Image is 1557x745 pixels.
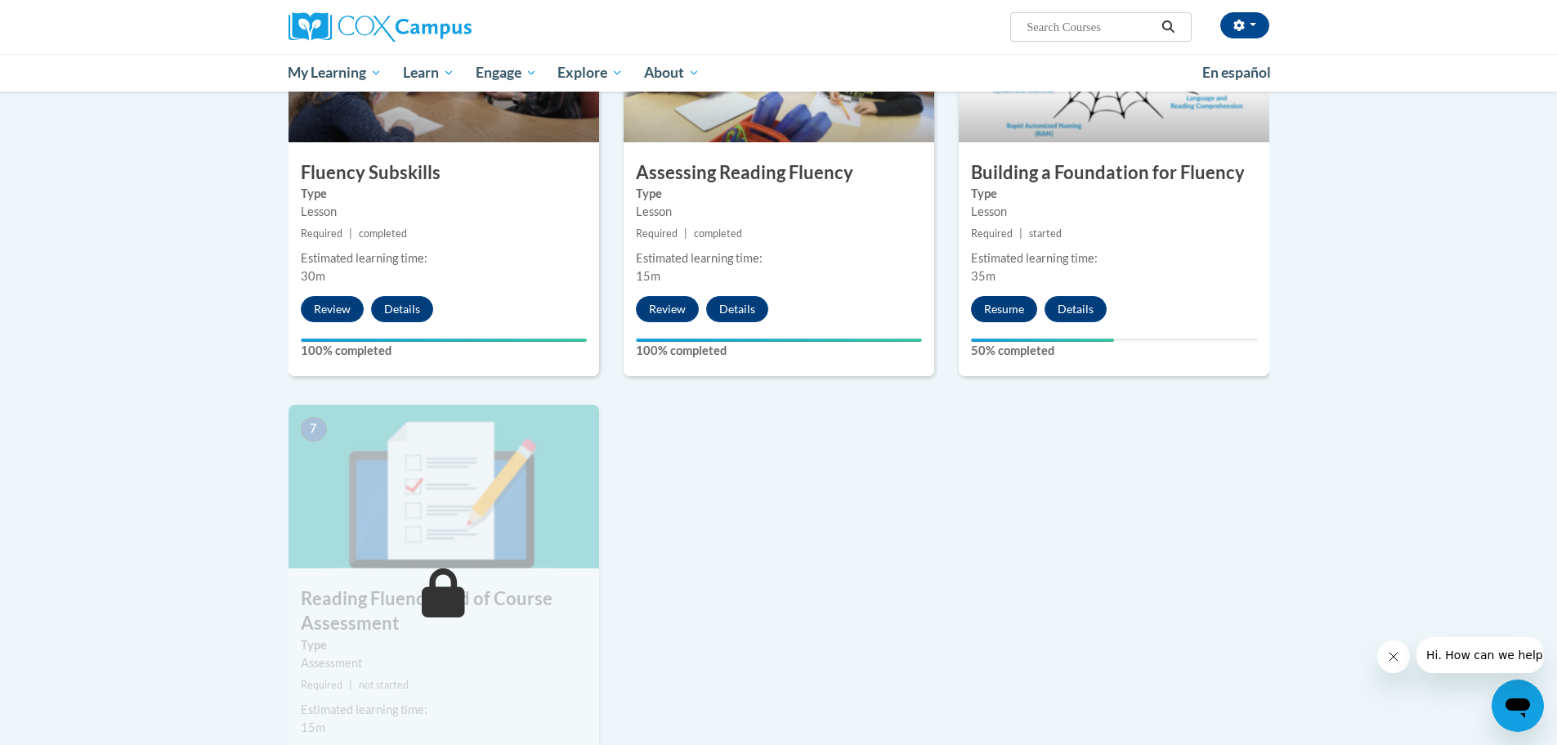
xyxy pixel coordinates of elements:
[301,185,587,203] label: Type
[636,185,922,203] label: Type
[1192,56,1282,90] a: En español
[1492,680,1544,732] iframe: Button to launch messaging window
[1202,64,1271,81] span: En español
[694,227,742,240] span: completed
[403,63,454,83] span: Learn
[301,636,587,654] label: Type
[10,11,132,25] span: Hi. How can we help?
[971,249,1257,267] div: Estimated learning time:
[301,679,342,691] span: Required
[301,227,342,240] span: Required
[301,417,327,442] span: 7
[301,296,364,322] button: Review
[557,63,623,83] span: Explore
[278,54,393,92] a: My Learning
[301,249,587,267] div: Estimated learning time:
[636,227,678,240] span: Required
[1220,12,1269,38] button: Account Settings
[636,249,922,267] div: Estimated learning time:
[959,160,1269,186] h3: Building a Foundation for Fluency
[684,227,687,240] span: |
[289,405,599,568] img: Course Image
[301,701,587,719] div: Estimated learning time:
[264,54,1294,92] div: Main menu
[547,54,633,92] a: Explore
[392,54,465,92] a: Learn
[288,63,382,83] span: My Learning
[636,203,922,221] div: Lesson
[289,586,599,637] h3: Reading Fluency End of Course Assessment
[971,185,1257,203] label: Type
[644,63,700,83] span: About
[1045,296,1107,322] button: Details
[301,339,587,342] div: Your progress
[371,296,433,322] button: Details
[476,63,537,83] span: Engage
[465,54,548,92] a: Engage
[971,269,995,283] span: 35m
[624,160,934,186] h3: Assessing Reading Fluency
[1025,17,1156,37] input: Search Courses
[971,296,1037,322] button: Resume
[301,720,325,734] span: 15m
[633,54,710,92] a: About
[301,342,587,360] label: 100% completed
[971,342,1257,360] label: 50% completed
[349,227,352,240] span: |
[971,203,1257,221] div: Lesson
[301,269,325,283] span: 30m
[636,339,922,342] div: Your progress
[971,227,1013,240] span: Required
[289,12,599,42] a: Cox Campus
[1019,227,1022,240] span: |
[289,160,599,186] h3: Fluency Subskills
[301,203,587,221] div: Lesson
[359,679,409,691] span: not started
[706,296,768,322] button: Details
[301,654,587,672] div: Assessment
[636,342,922,360] label: 100% completed
[636,269,660,283] span: 15m
[1416,637,1544,673] iframe: Message from company
[1377,640,1410,673] iframe: Close message
[289,12,472,42] img: Cox Campus
[349,679,352,691] span: |
[971,339,1114,342] div: Your progress
[359,227,407,240] span: completed
[1029,227,1062,240] span: started
[636,296,699,322] button: Review
[1156,17,1180,37] button: Search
